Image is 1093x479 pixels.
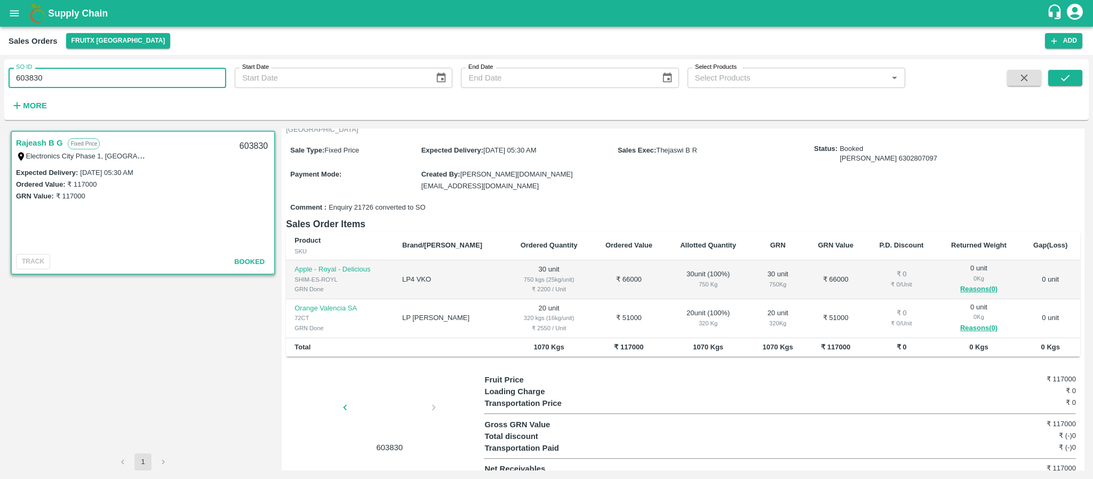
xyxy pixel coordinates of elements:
div: 30 unit [759,269,797,289]
p: Fixed Price [68,138,100,149]
p: Transportation Paid [484,442,632,454]
div: 20 unit ( 100 %) [674,308,741,328]
b: 1070 Kgs [693,343,723,351]
div: 603830 [233,134,274,159]
div: 750 Kg [674,280,741,289]
span: Enquiry 21726 converted to SO [329,203,425,213]
div: GRN Done [294,284,385,294]
b: 1070 Kgs [763,343,793,351]
label: Ordered Value: [16,180,65,188]
div: customer-support [1047,4,1065,23]
div: 30 unit ( 100 %) [674,269,741,289]
b: Ordered Value [605,241,652,249]
input: Select Products [691,71,884,85]
b: Total [294,343,310,351]
div: 320 Kg [759,318,797,328]
div: ₹ 2200 / Unit [515,284,584,294]
label: Start Date [242,63,269,71]
strong: More [23,101,47,110]
a: Supply Chain [48,6,1047,21]
label: Expected Delivery : [421,146,483,154]
b: 1070 Kgs [534,343,564,351]
p: Apple - Royal - Delicious [294,265,385,275]
span: [PERSON_NAME][DOMAIN_NAME][EMAIL_ADDRESS][DOMAIN_NAME] [421,170,573,190]
button: Choose date [657,68,677,88]
div: [PERSON_NAME] 6302807097 [840,154,937,164]
td: 30 unit [506,260,592,299]
b: ₹ 117000 [821,343,850,351]
span: Booked [840,144,937,164]
div: ₹ 0 / Unit [875,318,929,328]
img: logo [27,3,48,24]
td: ₹ 51000 [592,299,666,338]
p: Orange Valencia SA [294,304,385,314]
span: Booked [234,258,265,266]
h6: ₹ 117000 [977,419,1076,429]
a: Rajeash B G [16,136,62,150]
p: Fruit Price [484,374,632,386]
p: Loading Charge [484,386,632,397]
label: Expected Delivery : [16,169,78,177]
button: Reasons(0) [945,283,1012,296]
b: GRN Value [818,241,853,249]
label: Sales Exec : [618,146,656,154]
label: Sale Type : [290,146,324,154]
p: Total discount [484,430,632,442]
div: 0 Kg [945,312,1012,322]
b: Product [294,236,321,244]
h6: ₹ 0 [977,397,1076,408]
td: ₹ 66000 [805,260,866,299]
nav: pagination navigation [113,453,173,470]
button: open drawer [2,1,27,26]
input: Enter SO ID [9,68,226,88]
b: ₹ 117000 [614,343,643,351]
p: Net Receivables [484,463,632,475]
div: 320 kgs (16kg/unit) [515,313,584,323]
div: 20 unit [759,308,797,328]
div: 750 kgs (25kg/unit) [515,275,584,284]
input: End Date [461,68,653,88]
p: Transportation Price [484,397,632,409]
h6: ₹ 0 [977,386,1076,396]
b: GRN [770,241,786,249]
b: Brand/[PERSON_NAME] [402,241,482,249]
td: ₹ 66000 [592,260,666,299]
td: LP [PERSON_NAME] [394,299,506,338]
div: ₹ 0 [875,269,929,280]
button: Reasons(0) [945,322,1012,334]
b: Allotted Quantity [680,241,736,249]
label: End Date [468,63,493,71]
td: 0 unit [1021,260,1080,299]
div: SHIM-ES-ROYL [294,275,385,284]
div: Sales Orders [9,34,58,48]
div: 0 Kg [945,274,1012,283]
p: Gross GRN Value [484,419,632,430]
div: 0 unit [945,302,1012,334]
b: Returned Weight [951,241,1007,249]
b: P.D. Discount [880,241,924,249]
div: account of current user [1065,2,1084,25]
button: Choose date [431,68,451,88]
td: 20 unit [506,299,592,338]
p: 603830 [349,442,429,453]
label: [DATE] 05:30 AM [80,169,133,177]
span: Fixed Price [324,146,359,154]
label: Status: [814,144,837,154]
button: Add [1045,33,1082,49]
button: page 1 [134,453,151,470]
h6: ₹ (-)0 [977,430,1076,441]
label: Comment : [290,203,326,213]
h6: ₹ (-)0 [977,442,1076,453]
td: 0 unit [1021,299,1080,338]
span: Thejaswi B R [656,146,697,154]
b: 0 Kgs [969,343,988,351]
label: Select Products [695,63,737,71]
div: ₹ 0 / Unit [875,280,929,289]
h6: ₹ 117000 [977,463,1076,474]
button: Open [888,71,901,85]
b: Gap(Loss) [1033,241,1067,249]
td: ₹ 51000 [805,299,866,338]
b: 0 Kgs [1041,343,1060,351]
div: SKU [294,246,385,256]
label: Created By : [421,170,460,178]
